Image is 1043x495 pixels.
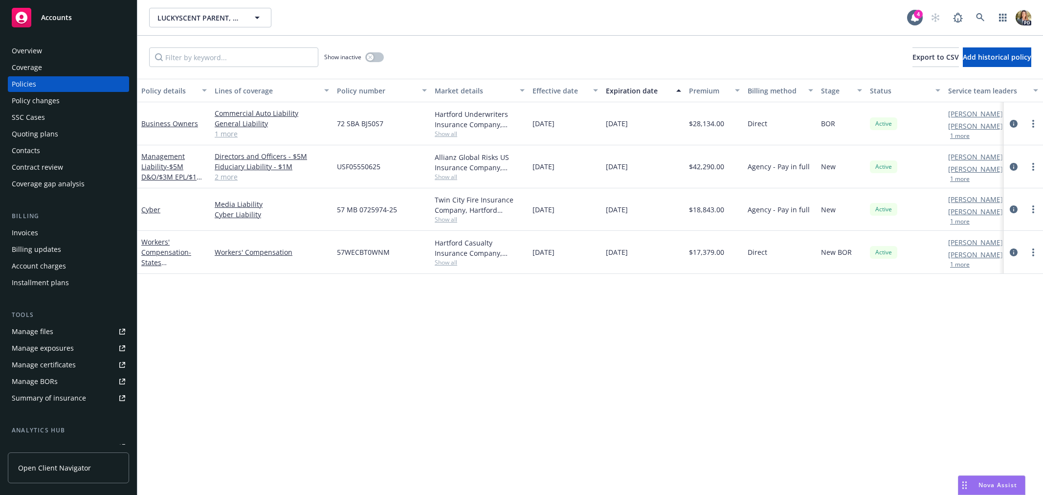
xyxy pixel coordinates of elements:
[141,152,203,192] a: Management Liability
[8,126,129,142] a: Quoting plans
[215,172,329,182] a: 2 more
[149,47,318,67] input: Filter by keyword...
[215,129,329,139] a: 1 more
[435,173,525,181] span: Show all
[866,79,944,102] button: Status
[8,242,129,257] a: Billing updates
[337,247,390,257] span: 57WECBT0WNM
[12,159,63,175] div: Contract review
[337,86,416,96] div: Policy number
[689,247,724,257] span: $17,379.00
[533,247,555,257] span: [DATE]
[12,76,36,92] div: Policies
[8,159,129,175] a: Contract review
[948,194,1003,204] a: [PERSON_NAME]
[821,161,836,172] span: New
[748,247,767,257] span: Direct
[8,275,129,291] a: Installment plans
[912,52,959,62] span: Export to CSV
[8,225,129,241] a: Invoices
[8,324,129,339] a: Manage files
[606,204,628,215] span: [DATE]
[215,247,329,257] a: Workers' Compensation
[533,204,555,215] span: [DATE]
[1027,161,1039,173] a: more
[8,258,129,274] a: Account charges
[948,121,1003,131] a: [PERSON_NAME]
[1027,203,1039,215] a: more
[8,176,129,192] a: Coverage gap analysis
[8,76,129,92] a: Policies
[12,242,61,257] div: Billing updates
[950,219,970,225] button: 1 more
[215,118,329,129] a: General Liability
[533,118,555,129] span: [DATE]
[215,86,318,96] div: Lines of coverage
[12,93,60,109] div: Policy changes
[533,86,587,96] div: Effective date
[948,237,1003,247] a: [PERSON_NAME]
[12,110,45,125] div: SSC Cases
[141,119,198,128] a: Business Owners
[12,258,66,274] div: Account charges
[874,205,893,214] span: Active
[12,324,53,339] div: Manage files
[963,47,1031,67] button: Add historical policy
[971,8,990,27] a: Search
[821,247,852,257] span: New BOR
[8,211,129,221] div: Billing
[958,475,1025,495] button: Nova Assist
[12,340,74,356] div: Manage exposures
[8,4,129,31] a: Accounts
[157,13,242,23] span: LUCKYSCENT PARENT, LLC
[435,152,525,173] div: Allianz Global Risks US Insurance Company, Allianz
[685,79,744,102] button: Premium
[435,215,525,224] span: Show all
[950,176,970,182] button: 1 more
[948,109,1003,119] a: [PERSON_NAME]
[431,79,529,102] button: Market details
[337,204,397,215] span: 57 MB 0725974-25
[333,79,431,102] button: Policy number
[8,357,129,373] a: Manage certificates
[606,86,670,96] div: Expiration date
[8,110,129,125] a: SSC Cases
[948,86,1027,96] div: Service team leaders
[948,206,1003,217] a: [PERSON_NAME]
[12,225,38,241] div: Invoices
[141,205,160,214] a: Cyber
[870,86,930,96] div: Status
[435,130,525,138] span: Show all
[215,199,329,209] a: Media Liability
[606,161,628,172] span: [DATE]
[8,340,129,356] a: Manage exposures
[963,52,1031,62] span: Add historical policy
[215,209,329,220] a: Cyber Liability
[948,164,1003,174] a: [PERSON_NAME]
[137,79,211,102] button: Policy details
[337,161,380,172] span: USF05550625
[944,79,1042,102] button: Service team leaders
[8,390,129,406] a: Summary of insurance
[1008,161,1020,173] a: circleInformation
[689,118,724,129] span: $28,134.00
[12,176,85,192] div: Coverage gap analysis
[950,133,970,139] button: 1 more
[748,204,810,215] span: Agency - Pay in full
[912,47,959,67] button: Export to CSV
[435,195,525,215] div: Twin City Fire Insurance Company, Hartford Insurance Group
[12,439,93,455] div: Loss summary generator
[435,86,514,96] div: Market details
[821,86,851,96] div: Stage
[211,79,333,102] button: Lines of coverage
[8,60,129,75] a: Coverage
[435,109,525,130] div: Hartford Underwriters Insurance Company, Hartford Insurance Group
[8,374,129,389] a: Manage BORs
[1008,247,1020,258] a: circleInformation
[8,143,129,158] a: Contacts
[689,161,724,172] span: $42,290.00
[958,476,971,495] div: Drag to move
[8,43,129,59] a: Overview
[948,8,968,27] a: Report a Bug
